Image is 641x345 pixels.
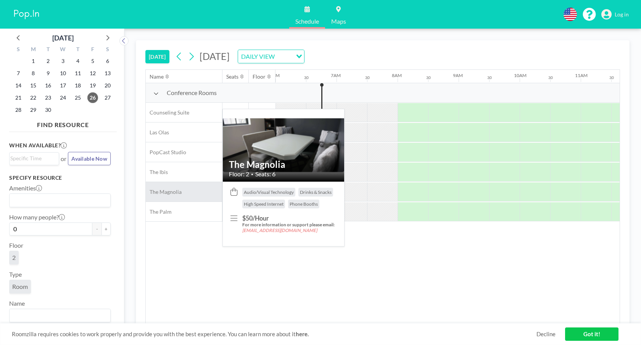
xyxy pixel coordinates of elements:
span: Tuesday, September 23, 2025 [43,92,53,103]
div: 11AM [575,73,588,78]
span: Drinks & Snacks [300,189,332,195]
span: The Palm [146,208,172,215]
span: Monday, September 1, 2025 [28,56,39,66]
label: Floor [9,242,23,249]
span: Friday, September 5, 2025 [87,56,98,66]
div: Search for option [10,194,110,207]
span: Phone Booths [290,201,318,207]
span: Las Olas [146,129,169,136]
a: Log in [601,9,629,20]
span: Schedule [295,18,319,24]
div: 30 [426,75,431,80]
span: DAILY VIEW [240,52,276,61]
span: Tuesday, September 30, 2025 [43,105,53,115]
button: [DATE] [145,50,169,63]
div: 7AM [331,73,341,78]
span: Wednesday, September 10, 2025 [58,68,68,79]
span: Room [12,283,28,290]
span: Monday, September 29, 2025 [28,105,39,115]
div: 10AM [514,73,527,78]
span: Conference Rooms [167,89,217,97]
span: Thursday, September 18, 2025 [72,80,83,91]
div: T [41,45,56,55]
span: Monday, September 8, 2025 [28,68,39,79]
label: How many people? [9,213,65,221]
div: S [11,45,26,55]
span: PopCast Studio [146,149,186,156]
span: Monday, September 15, 2025 [28,80,39,91]
div: Name [150,73,164,80]
span: Tuesday, September 2, 2025 [43,56,53,66]
div: M [26,45,41,55]
span: The Magnolia [146,189,182,195]
div: Seats [226,73,238,80]
img: organization-logo [12,7,41,22]
span: Thursday, September 4, 2025 [72,56,83,66]
span: Thursday, September 11, 2025 [72,68,83,79]
span: Floor: 2 [229,170,249,178]
label: Amenities [9,184,42,192]
label: Type [9,271,22,278]
span: Tuesday, September 9, 2025 [43,68,53,79]
div: Search for option [10,153,59,164]
div: S [100,45,115,55]
span: Sunday, September 14, 2025 [13,80,24,91]
span: Seats: 6 [255,170,275,178]
span: Monday, September 22, 2025 [28,92,39,103]
span: Log in [615,11,629,18]
span: Saturday, September 20, 2025 [102,80,113,91]
span: The Ibis [146,169,168,176]
div: W [56,45,71,55]
div: 30 [304,75,309,80]
span: Friday, September 12, 2025 [87,68,98,79]
img: resource-image [223,118,344,172]
button: + [101,222,111,235]
span: Friday, September 19, 2025 [87,80,98,91]
span: Sunday, September 7, 2025 [13,68,24,79]
span: Thursday, September 25, 2025 [72,92,83,103]
span: [DATE] [200,50,230,62]
span: Saturday, September 13, 2025 [102,68,113,79]
div: 8AM [392,73,402,78]
span: Available Now [71,155,107,162]
span: Friday, September 26, 2025 [87,92,98,103]
span: High Speed Internet [244,201,283,207]
h2: The Magnolia [229,159,338,170]
div: [DATE] [52,32,74,43]
span: Wednesday, September 3, 2025 [58,56,68,66]
label: Name [9,300,25,307]
span: Tuesday, September 16, 2025 [43,80,53,91]
em: [EMAIL_ADDRESS][DOMAIN_NAME] [242,228,317,233]
h5: For more information or support please email: [242,222,338,233]
button: Available Now [68,152,111,165]
button: - [92,222,101,235]
input: Search for option [10,154,55,163]
span: Wednesday, September 24, 2025 [58,92,68,103]
span: Saturday, September 6, 2025 [102,56,113,66]
div: 30 [487,75,492,80]
span: or [61,155,66,163]
div: Search for option [10,309,110,322]
div: Search for option [238,50,304,63]
div: 30 [609,75,614,80]
span: Saturday, September 27, 2025 [102,92,113,103]
h4: FIND RESOURCE [9,118,117,129]
input: Search for option [10,195,106,205]
input: Search for option [277,52,292,61]
a: Decline [536,330,556,338]
div: Floor [253,73,266,80]
a: Got it! [565,327,618,341]
span: Wednesday, September 17, 2025 [58,80,68,91]
span: Sunday, September 21, 2025 [13,92,24,103]
span: Audio/Visual Technology [244,189,294,195]
div: 30 [365,75,370,80]
div: 30 [548,75,553,80]
span: Sunday, September 28, 2025 [13,105,24,115]
span: Counseling Suite [146,109,189,116]
h3: Specify resource [9,174,111,181]
h3: $50/Hour [242,214,338,222]
span: 2 [12,254,16,261]
div: T [70,45,85,55]
div: F [85,45,100,55]
span: • [251,172,253,177]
